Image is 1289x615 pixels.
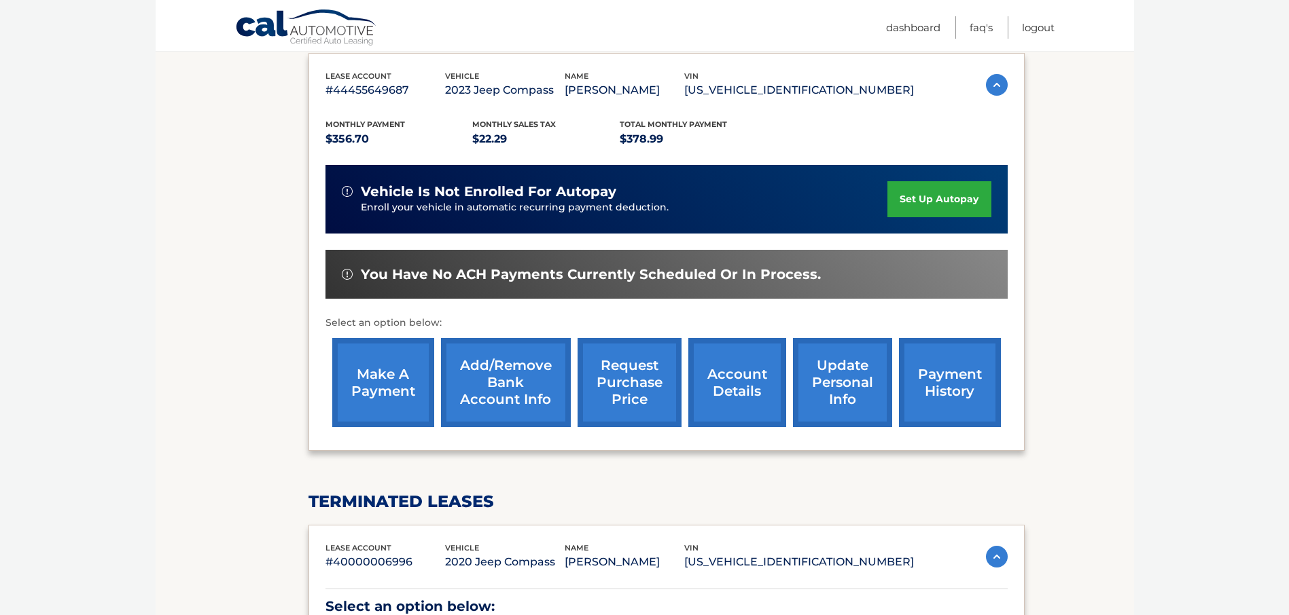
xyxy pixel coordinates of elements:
[970,16,993,39] a: FAQ's
[325,543,391,553] span: lease account
[441,338,571,427] a: Add/Remove bank account info
[325,315,1008,331] p: Select an option below:
[986,546,1008,567] img: accordion-active.svg
[325,130,473,149] p: $356.70
[445,81,565,100] p: 2023 Jeep Compass
[342,269,353,280] img: alert-white.svg
[361,183,616,200] span: vehicle is not enrolled for autopay
[793,338,892,427] a: update personal info
[325,119,405,129] span: Monthly Payment
[565,71,588,81] span: name
[342,186,353,197] img: alert-white.svg
[235,9,378,48] a: Cal Automotive
[684,553,914,572] p: [US_VEHICLE_IDENTIFICATION_NUMBER]
[899,338,1001,427] a: payment history
[472,119,556,129] span: Monthly sales Tax
[308,491,1025,512] h2: terminated leases
[684,81,914,100] p: [US_VEHICLE_IDENTIFICATION_NUMBER]
[565,553,684,572] p: [PERSON_NAME]
[684,71,699,81] span: vin
[565,543,588,553] span: name
[620,130,767,149] p: $378.99
[688,338,786,427] a: account details
[445,543,479,553] span: vehicle
[445,553,565,572] p: 2020 Jeep Compass
[472,130,620,149] p: $22.29
[361,200,888,215] p: Enroll your vehicle in automatic recurring payment deduction.
[325,553,445,572] p: #40000006996
[361,266,821,283] span: You have no ACH payments currently scheduled or in process.
[325,71,391,81] span: lease account
[620,119,727,129] span: Total Monthly Payment
[445,71,479,81] span: vehicle
[1022,16,1055,39] a: Logout
[325,81,445,100] p: #44455649687
[565,81,684,100] p: [PERSON_NAME]
[887,181,991,217] a: set up autopay
[578,338,682,427] a: request purchase price
[986,74,1008,96] img: accordion-active.svg
[886,16,940,39] a: Dashboard
[684,543,699,553] span: vin
[332,338,434,427] a: make a payment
